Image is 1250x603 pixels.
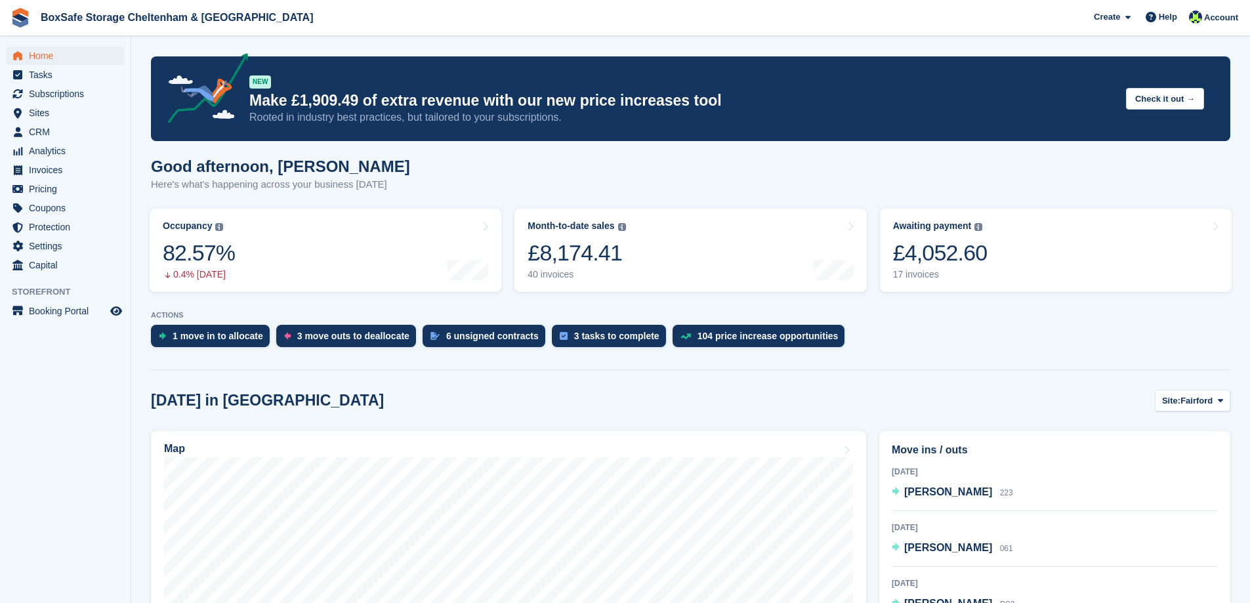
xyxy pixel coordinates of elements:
div: Awaiting payment [893,220,972,232]
a: menu [7,123,124,141]
span: Fairford [1180,394,1213,407]
a: menu [7,180,124,198]
span: Booking Portal [29,302,108,320]
button: Check it out → [1126,88,1204,110]
span: Tasks [29,66,108,84]
span: [PERSON_NAME] [904,542,992,553]
h2: [DATE] in [GEOGRAPHIC_DATA] [151,392,384,409]
span: Subscriptions [29,85,108,103]
span: Capital [29,256,108,274]
div: NEW [249,75,271,89]
div: Month-to-date sales [528,220,614,232]
span: Help [1159,10,1177,24]
span: Analytics [29,142,108,160]
img: price_increase_opportunities-93ffe204e8149a01c8c9dc8f82e8f89637d9d84a8eef4429ea346261dce0b2c0.svg [680,333,691,339]
div: 6 unsigned contracts [446,331,539,341]
div: 17 invoices [893,269,988,280]
button: Site: Fairford [1155,390,1230,411]
a: 3 tasks to complete [552,325,673,354]
span: CRM [29,123,108,141]
div: Occupancy [163,220,212,232]
a: Occupancy 82.57% 0.4% [DATE] [150,209,501,292]
div: 3 move outs to deallocate [297,331,409,341]
a: Awaiting payment £4,052.60 17 invoices [880,209,1232,292]
a: [PERSON_NAME] 061 [892,540,1013,557]
a: menu [7,218,124,236]
span: Create [1094,10,1120,24]
div: [DATE] [892,522,1218,533]
img: icon-info-grey-7440780725fd019a000dd9b08b2336e03edf1995a4989e88bcd33f0948082b44.svg [618,223,626,231]
a: 104 price increase opportunities [673,325,852,354]
span: Home [29,47,108,65]
div: 3 tasks to complete [574,331,659,341]
a: menu [7,66,124,84]
a: menu [7,256,124,274]
span: Storefront [12,285,131,299]
a: menu [7,161,124,179]
span: Account [1204,11,1238,24]
a: menu [7,104,124,122]
a: menu [7,302,124,320]
p: Rooted in industry best practices, but tailored to your subscriptions. [249,110,1115,125]
a: BoxSafe Storage Cheltenham & [GEOGRAPHIC_DATA] [35,7,318,28]
span: Protection [29,218,108,236]
p: ACTIONS [151,311,1230,320]
a: menu [7,142,124,160]
a: menu [7,199,124,217]
span: Sites [29,104,108,122]
h2: Map [164,443,185,455]
div: 82.57% [163,239,235,266]
div: 1 move in to allocate [173,331,263,341]
span: Invoices [29,161,108,179]
span: Coupons [29,199,108,217]
div: [DATE] [892,577,1218,589]
a: menu [7,85,124,103]
a: 6 unsigned contracts [423,325,552,354]
p: Here's what's happening across your business [DATE] [151,177,410,192]
h2: Move ins / outs [892,442,1218,458]
div: 104 price increase opportunities [698,331,839,341]
div: 0.4% [DATE] [163,269,235,280]
span: [PERSON_NAME] [904,486,992,497]
a: [PERSON_NAME] 223 [892,484,1013,501]
img: stora-icon-8386f47178a22dfd0bd8f6a31ec36ba5ce8667c1dd55bd0f319d3a0aa187defe.svg [10,8,30,28]
span: Settings [29,237,108,255]
a: 3 move outs to deallocate [276,325,423,354]
img: icon-info-grey-7440780725fd019a000dd9b08b2336e03edf1995a4989e88bcd33f0948082b44.svg [215,223,223,231]
span: 061 [1000,544,1013,553]
a: Preview store [108,303,124,319]
div: £4,052.60 [893,239,988,266]
a: menu [7,47,124,65]
p: Make £1,909.49 of extra revenue with our new price increases tool [249,91,1115,110]
a: Month-to-date sales £8,174.41 40 invoices [514,209,866,292]
span: 223 [1000,488,1013,497]
a: menu [7,237,124,255]
img: move_outs_to_deallocate_icon-f764333ba52eb49d3ac5e1228854f67142a1ed5810a6f6cc68b1a99e826820c5.svg [284,332,291,340]
span: Pricing [29,180,108,198]
div: 40 invoices [528,269,625,280]
div: £8,174.41 [528,239,625,266]
img: contract_signature_icon-13c848040528278c33f63329250d36e43548de30e8caae1d1a13099fd9432cc5.svg [430,332,440,340]
span: Site: [1162,394,1180,407]
img: Charlie Hammond [1189,10,1202,24]
img: task-75834270c22a3079a89374b754ae025e5fb1db73e45f91037f5363f120a921f8.svg [560,332,568,340]
img: icon-info-grey-7440780725fd019a000dd9b08b2336e03edf1995a4989e88bcd33f0948082b44.svg [974,223,982,231]
img: move_ins_to_allocate_icon-fdf77a2bb77ea45bf5b3d319d69a93e2d87916cf1d5bf7949dd705db3b84f3ca.svg [159,332,166,340]
h1: Good afternoon, [PERSON_NAME] [151,157,410,175]
img: price-adjustments-announcement-icon-8257ccfd72463d97f412b2fc003d46551f7dbcb40ab6d574587a9cd5c0d94... [157,53,249,128]
a: 1 move in to allocate [151,325,276,354]
div: [DATE] [892,466,1218,478]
